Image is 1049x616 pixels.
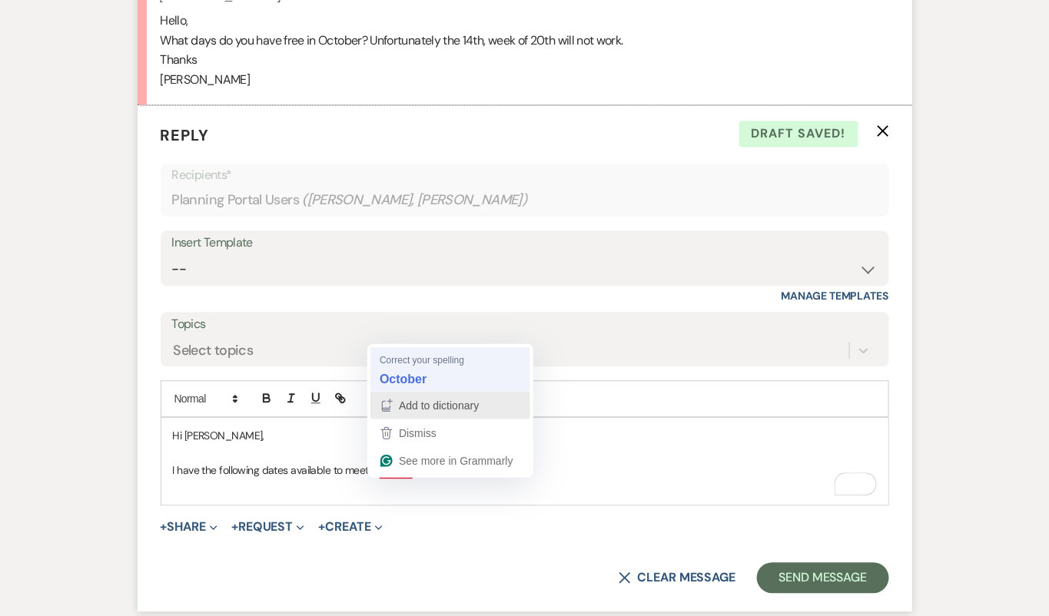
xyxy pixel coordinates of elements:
span: ( [PERSON_NAME], [PERSON_NAME] ) [302,190,528,210]
button: Request [231,521,304,533]
p: [PERSON_NAME] [161,70,889,90]
span: Reply [161,125,210,145]
div: Planning Portal Users [172,185,878,215]
button: Send Message [757,562,888,593]
div: Select topics [174,339,254,360]
button: Share [161,521,218,533]
p: Hello, [161,11,889,31]
p: Recipients* [172,165,878,185]
span: + [231,521,238,533]
p: Thanks [161,50,889,70]
p: Hi [PERSON_NAME], [173,427,877,444]
span: + [318,521,325,533]
button: Create [318,521,382,533]
p: I have the following dates available to meet in ictober [173,462,877,479]
a: Manage Templates [782,289,889,303]
p: What days do you have free in October? Unfortunately the 14th, week of 20th will not work. [161,31,889,51]
span: + [161,521,168,533]
div: Insert Template [172,232,878,254]
div: To enrich screen reader interactions, please activate Accessibility in Grammarly extension settings [161,418,888,505]
button: Clear message [619,571,735,584]
label: Topics [172,313,878,336]
span: Draft saved! [739,121,858,147]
